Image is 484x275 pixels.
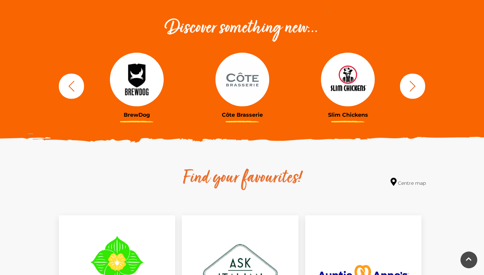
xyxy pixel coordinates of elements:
[300,112,396,118] h3: Slim Chickens
[89,53,185,118] a: BrewDog
[89,112,185,118] h3: BrewDog
[119,168,365,189] h2: Find your favourites!
[391,178,426,187] a: Centre map
[195,112,290,118] h3: Côte Brasserie
[55,18,429,39] h2: Discover something new...
[195,53,290,118] a: Côte Brasserie
[300,53,396,118] a: Slim Chickens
